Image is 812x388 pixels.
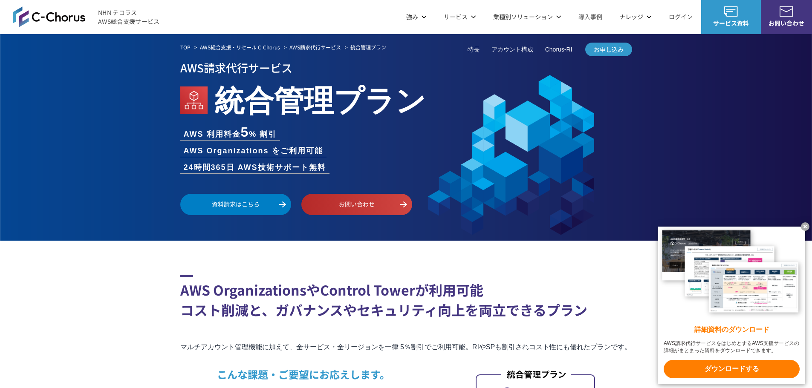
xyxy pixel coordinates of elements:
[493,12,561,21] p: 業種別ソリューション
[664,340,800,354] x-t: AWS請求代行サービスをはじめとするAWS支援サービスの詳細がまとまった資料をダウンロードできます。
[180,58,632,77] p: AWS請求代行サービス
[658,227,805,384] a: 詳細資料のダウンロード AWS請求代行サービスをはじめとするAWS支援サービスの詳細がまとまった資料をダウンロードできます。 ダウンロードする
[200,43,280,51] a: AWS総合支援・リセール C-Chorus
[180,125,280,140] li: AWS 利用料金 % 割引
[468,45,480,54] a: 特長
[289,43,341,51] a: AWS請求代行サービス
[724,6,738,17] img: AWS総合支援サービス C-Chorus サービス資料
[180,275,632,320] h2: AWS OrganizationsやControl Towerが利用可能 コスト削減と、ガバナンスやセキュリティ向上を両立できるプラン
[664,325,800,335] x-t: 詳細資料のダウンロード
[13,6,85,27] img: AWS総合支援サービス C-Chorus
[350,43,386,51] em: 統合管理プラン
[241,124,249,140] span: 5
[619,12,652,21] p: ナレッジ
[701,19,761,28] span: サービス資料
[444,12,476,21] p: サービス
[761,19,812,28] span: お問い合わせ
[406,12,427,21] p: 強み
[13,6,160,27] a: AWS総合支援サービス C-ChorusNHN テコラスAWS総合支援サービス
[301,194,412,215] a: お問い合わせ
[585,45,632,54] span: お申し込み
[664,360,800,378] x-t: ダウンロードする
[180,86,208,114] img: AWS Organizations
[180,341,632,353] p: マルチアカウント管理機能に加えて、全サービス・全リージョンを一律 5％割引でご利用可能。RIやSPも割引されコスト性にも優れたプランです。
[180,145,327,157] li: AWS Organizations をご利用可能
[585,43,632,56] a: お申し込み
[669,12,693,21] a: ログイン
[214,77,426,120] em: 統合管理プラン
[545,45,572,54] a: Chorus-RI
[578,12,602,21] a: 導入事例
[180,194,291,215] a: 資料請求はこちら
[491,45,533,54] a: アカウント構成
[180,43,191,51] a: TOP
[217,367,455,382] p: こんな課題・ご要望にお応えします。
[98,8,160,26] span: NHN テコラス AWS総合支援サービス
[780,6,793,17] img: お問い合わせ
[180,162,329,173] li: 24時間365日 AWS技術サポート無料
